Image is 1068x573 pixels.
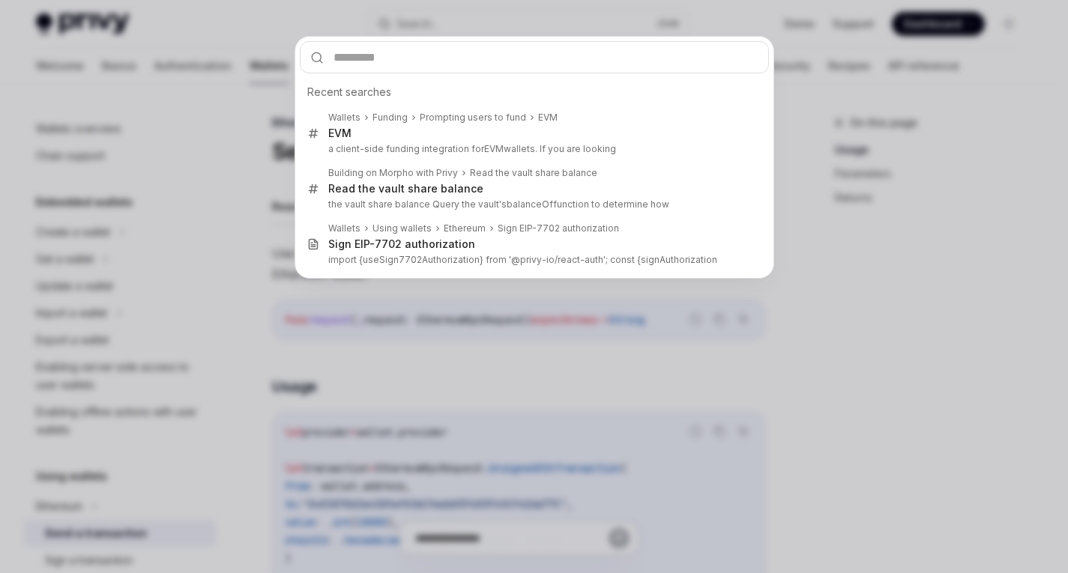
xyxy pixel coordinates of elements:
div: Building on Morpho with Privy [328,167,458,179]
div: Read the vault share balance [328,182,483,195]
p: import {useSign7702Authorization} from '@privy-io/react-auth'; const { [328,254,737,266]
span: Recent searches [307,85,391,100]
div: Prompting users to fund [420,112,526,124]
b: EVM [484,143,504,154]
p: the vault share balance Query the vault's function to determine how [328,198,737,210]
div: Funding [372,112,408,124]
b: EVM [328,127,352,139]
p: a client-side funding integration for wallets. If you are looking [328,143,737,155]
div: EVM [538,112,558,124]
b: signAuthorization [641,254,717,265]
div: Read the vault share balance [470,167,597,179]
div: Sign EIP-7702 authorization [498,222,619,234]
div: Wallets [328,112,360,124]
div: Wallets [328,222,360,234]
div: Using wallets [372,222,432,234]
div: Ethereum [444,222,486,234]
div: Sign EIP-7702 authorization [328,237,475,251]
b: balanceOf [507,198,553,210]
